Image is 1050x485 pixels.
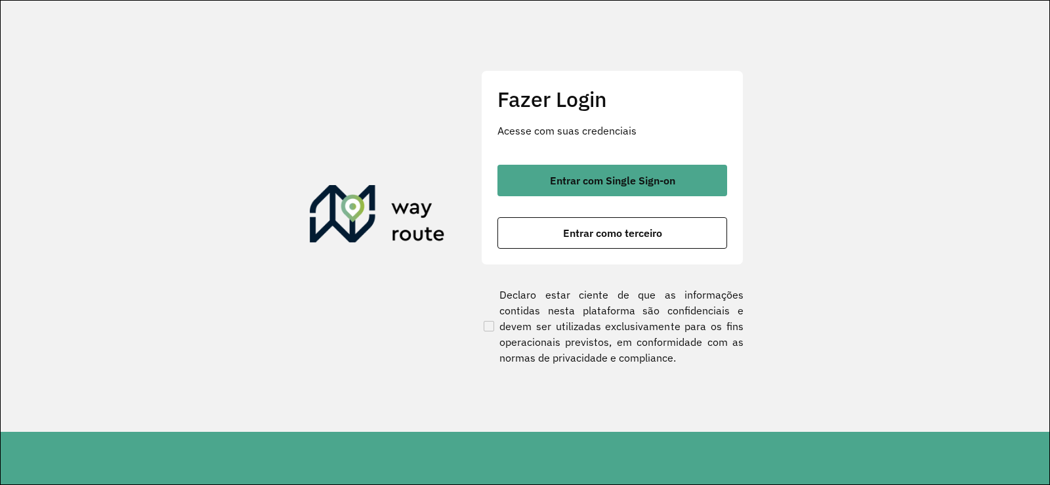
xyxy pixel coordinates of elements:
[497,217,727,249] button: button
[310,185,445,248] img: Roteirizador AmbevTech
[481,287,744,366] label: Declaro estar ciente de que as informações contidas nesta plataforma são confidenciais e devem se...
[497,123,727,138] p: Acesse com suas credenciais
[497,87,727,112] h2: Fazer Login
[563,228,662,238] span: Entrar como terceiro
[497,165,727,196] button: button
[550,175,675,186] span: Entrar com Single Sign-on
